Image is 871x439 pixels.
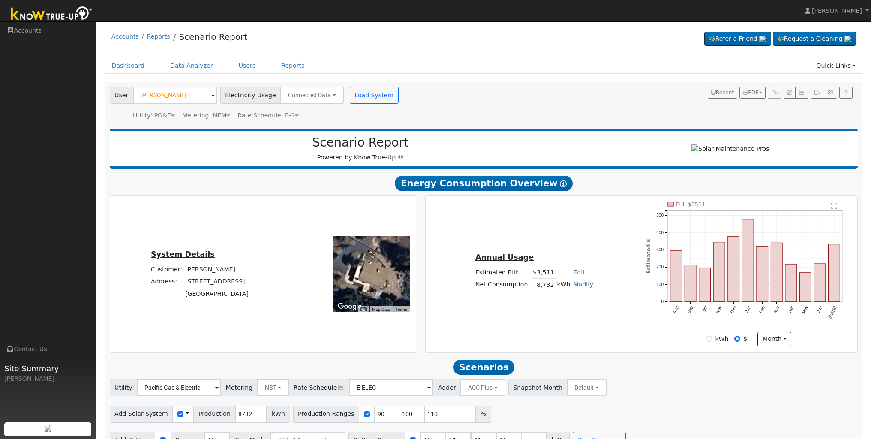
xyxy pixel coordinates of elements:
[4,363,92,374] span: Site Summary
[110,406,173,423] span: Add Solar System
[508,379,568,396] span: Snapshot Month
[567,379,607,396] button: Default
[759,36,766,42] img: retrieve
[811,87,824,99] button: Export Interval Data
[133,87,217,104] input: Select a User
[785,264,797,302] rect: onclick=""
[151,250,215,259] u: System Details
[453,360,514,375] span: Scenarios
[715,334,728,343] label: kWh
[164,58,219,74] a: Data Analyzer
[824,87,837,99] button: Settings
[814,264,826,302] rect: onclick=""
[556,279,572,291] td: kWh
[110,379,138,396] span: Utility
[372,307,390,313] button: Map Data
[110,87,133,104] span: User
[137,379,221,396] input: Select a Utility
[656,230,664,235] text: 400
[336,301,364,312] img: Google
[800,273,811,302] rect: onclick=""
[812,7,862,14] span: [PERSON_NAME]
[676,201,706,207] text: Pull $3511
[816,305,823,313] text: Jun
[656,213,664,218] text: 500
[771,243,783,302] rect: onclick=""
[293,406,359,423] span: Production Ranges
[560,180,567,187] i: Show Help
[395,307,407,312] a: Terms (opens in new tab)
[232,58,262,74] a: Users
[280,87,344,104] button: Connected Data
[475,406,491,423] span: %
[744,334,748,343] label: $
[795,87,808,99] button: Multi-Series Graph
[734,336,740,342] input: $
[672,305,679,314] text: Aug
[179,32,247,42] a: Scenario Report
[147,33,170,40] a: Reports
[460,379,505,396] button: ACC Plus
[656,247,664,252] text: 300
[183,276,250,288] td: [STREET_ADDRESS]
[742,219,754,302] rect: onclick=""
[6,5,96,24] img: Know True-Up
[839,87,853,99] a: Help Link
[183,264,250,276] td: [PERSON_NAME]
[801,305,809,315] text: May
[111,33,139,40] a: Accounts
[701,305,709,313] text: Oct
[758,305,766,314] text: Feb
[4,374,92,383] div: [PERSON_NAME]
[360,307,366,313] button: Keyboard shortcuts
[532,279,556,291] td: 8,732
[744,305,751,313] text: Jan
[828,305,838,319] text: [DATE]
[686,305,694,314] text: Sep
[220,87,281,104] span: Electricity Usage
[336,301,364,312] a: Open this area in Google Maps (opens a new window)
[349,379,433,396] input: Select a Rate Schedule
[773,305,781,314] text: Mar
[646,239,652,274] text: Estimated $
[699,268,711,302] rect: onclick=""
[831,202,837,209] text: 
[784,87,796,99] button: Edit User
[670,250,682,302] rect: onclick=""
[395,176,572,191] span: Energy Consumption Overview
[182,111,230,120] div: Metering: NEM
[275,58,311,74] a: Reports
[350,87,399,104] button: Load System
[773,32,856,46] a: Request a Cleaning
[267,406,290,423] span: kWh
[288,379,349,396] span: Rate Schedule
[573,281,593,288] a: Modify
[757,246,768,301] rect: onclick=""
[114,135,607,162] div: Powered by Know True-Up ®
[708,87,738,99] button: Recent
[844,36,851,42] img: retrieve
[661,299,664,304] text: 0
[433,379,461,396] span: Adder
[691,144,769,153] img: Solar Maintenance Pros
[150,276,184,288] td: Address:
[739,87,766,99] button: PDF
[475,253,534,262] u: Annual Usage
[193,406,235,423] span: Production
[150,264,184,276] td: Customer:
[118,135,603,150] h2: Scenario Report
[787,305,795,313] text: Apr
[133,111,175,120] div: Utility: PG&E
[532,266,556,279] td: $3,511
[105,58,151,74] a: Dashboard
[474,266,531,279] td: Estimated Bill:
[573,269,585,276] a: Edit
[237,112,299,119] span: Alias: E1
[221,379,258,396] span: Metering
[45,425,51,432] img: retrieve
[656,282,664,287] text: 100
[685,265,696,302] rect: onclick=""
[656,265,664,269] text: 200
[183,288,250,300] td: [GEOGRAPHIC_DATA]
[704,32,771,46] a: Refer a Friend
